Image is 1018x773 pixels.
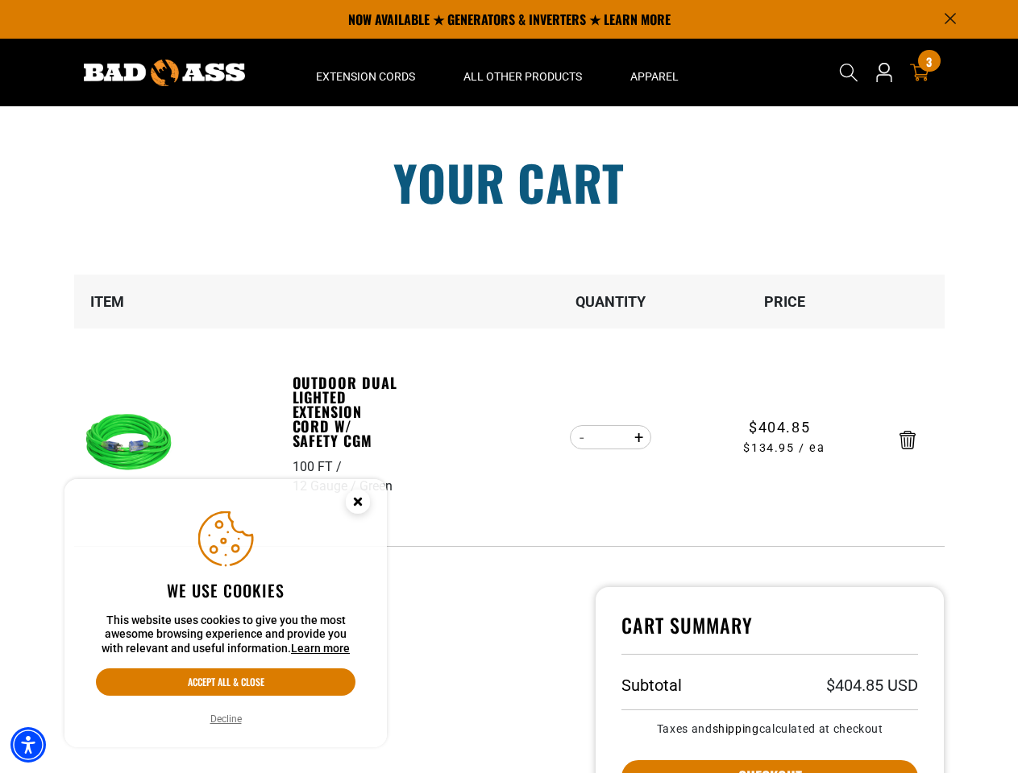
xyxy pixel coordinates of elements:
[621,723,919,734] small: Taxes and calculated at checkout
[926,56,932,68] span: 3
[96,668,355,696] button: Accept all & close
[329,479,387,529] button: Close this option
[749,416,810,438] span: $404.85
[64,479,387,748] aside: Cookie Consent
[595,424,626,451] input: Quantity for Outdoor Dual Lighted Extension Cord w/ Safety CGM
[826,677,918,693] p: $404.85 USD
[316,69,415,84] span: Extension Cords
[697,275,871,329] th: Price
[713,722,759,735] a: shipping
[293,477,359,496] div: 12 Gauge
[62,158,957,206] h1: Your cart
[698,440,870,457] span: $134.95 / ea
[206,711,247,727] button: Decline
[96,614,355,656] p: This website uses cookies to give you the most awesome browsing experience and provide you with r...
[10,727,46,763] div: Accessibility Menu
[291,642,350,655] a: This website uses cookies to give you the most awesome browsing experience and provide you with r...
[871,39,897,106] a: Open this option
[463,69,582,84] span: All Other Products
[606,39,703,106] summary: Apparel
[621,613,919,655] h4: Cart Summary
[84,60,245,86] img: Bad Ass Extension Cords
[74,275,292,329] th: Item
[630,69,679,84] span: Apparel
[96,580,355,601] h2: We use cookies
[621,677,682,693] h3: Subtotal
[836,60,862,85] summary: Search
[359,477,393,496] div: Green
[293,375,404,448] a: Outdoor Dual Lighted Extension Cord w/ Safety CGM
[81,393,182,494] img: green
[439,39,606,106] summary: All Other Products
[292,39,439,106] summary: Extension Cords
[293,457,345,477] div: 100 FT
[523,275,697,329] th: Quantity
[900,434,916,445] a: Remove Outdoor Dual Lighted Extension Cord w/ Safety CGM - 100 FT / 12 Gauge / Green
